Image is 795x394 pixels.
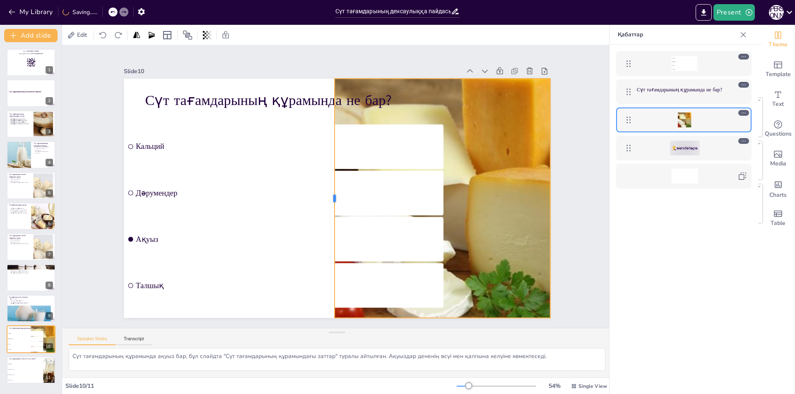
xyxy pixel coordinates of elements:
p: Сүт тағамдарының денсаулыққа әсері [9,265,53,268]
p: Сүт тағамдарының құрамында не бар? [637,86,732,93]
div: 8 [7,264,55,291]
p: Сүт тағамдарын неше рет жеу керек? [9,358,41,360]
p: Сүт тағамдарының артықшылықтары [34,142,53,147]
button: Add slide [4,29,58,42]
p: Күнделікті пайдалану [9,239,31,240]
span: Күн сайын [8,363,43,365]
div: https://cdn.sendsteps.com/images/logo/sendsteps_logo_white.pnghttps://cdn.sendsteps.com/images/lo... [7,141,55,168]
textarea: Сүт тағамдарының құрамында ақуыз бар, бұл слайдта "Сүт тағамдарының құрамындағы заттар" туралы ай... [69,348,605,371]
p: Сүт өнімдерінің түрлері [9,204,29,206]
p: Дұрыс пайдалану [9,241,31,243]
div: Layout [161,29,174,42]
p: Сүт тағамдарын қалай пайдалану керек [9,235,31,239]
div: 1 [46,66,53,74]
span: Дәрумендер [8,338,43,339]
span: Single View [578,383,607,389]
button: My Library [6,5,56,19]
p: Сүт тағамдарын күнделікті пайдалану [9,301,53,303]
p: Сүт өнімдерінің артықшылықтары [9,303,53,305]
span: Айына 1 рет [8,380,43,380]
p: Сүт тағамдарының артықшылықтары [9,181,31,183]
div: 6 [46,220,53,227]
span: Position [183,30,193,40]
div: Add a table [761,203,795,233]
div: Change the overall theme [761,25,795,55]
p: Энергия беру [34,149,53,151]
div: 4 [46,159,53,166]
p: [PERSON_NAME] артықшылықтары [9,209,29,211]
span: Талшық [8,349,43,350]
div: 11 [7,356,55,384]
p: Сүт тағамдары ақуыздарға бай [8,121,32,123]
span: Ақуыз [673,65,697,66]
button: Present [713,4,755,21]
div: https://cdn.sendsteps.com/images/logo/sendsteps_logo_white.pnghttps://cdn.sendsteps.com/images/lo... [7,203,55,230]
span: Аптасына 3-4 рет [8,374,43,375]
button: Speaker Notes [69,336,116,345]
span: Charts [769,191,787,200]
p: Сүт өнімдері мен балалар [9,296,53,298]
p: and login with code [9,53,53,55]
div: Slide 10 / 11 [65,382,457,390]
p: Жүрек ауруларының қаупін азайту [9,269,53,271]
strong: Сүт тағамдарының денсаулыққа пайдасы [9,90,41,92]
p: Рецепттерде қолдану [9,240,31,242]
strong: [DOMAIN_NAME] [27,50,39,53]
span: Аптасына 1-2 рет [8,369,43,370]
span: Ақуыз [130,149,412,281]
div: 2 [46,97,53,105]
div: https://cdn.sendsteps.com/images/logo/sendsteps_logo_white.pnghttps://cdn.sendsteps.com/images/lo... [7,110,55,138]
span: Ақуыз [8,344,43,345]
div: Add charts and graphs [761,174,795,203]
span: Дәрумендер [149,107,431,239]
p: Ас қорытуды жақсарту [34,148,53,150]
div: 5 [46,189,53,197]
div: https://cdn.sendsteps.com/images/logo/sendsteps_logo_white.pnghttps://cdn.sendsteps.com/images/lo... [616,136,752,160]
p: Сүт тағамдарын күнделікті пайдалану [34,151,53,154]
p: Сүт өнімдерін күнделікті пайдалану [9,213,29,214]
p: Иммунитеттің жоғарылауы [9,300,53,301]
div: 10 [43,343,53,351]
button: А [PERSON_NAME] [769,4,784,21]
span: Media [770,159,786,168]
div: https://cdn.sendsteps.com/images/logo/sendsteps_logo_white.pnghttps://cdn.sendsteps.com/images/lo... [7,49,55,76]
p: Рецепттерде қолдану [9,179,31,180]
p: Сүт тағамдарын күнделікті пайдалану [9,272,53,274]
p: Dairy products are rich in calcium. [8,118,32,119]
p: Сүт тағамдарының артықшылықтары [9,271,53,272]
p: [DEMOGRAPHIC_DATA] көтеру [34,146,53,148]
p: Өсу мен даму [9,298,53,300]
span: Template [766,70,791,79]
p: Сүт тағамдарын күнделікті пайдалану [8,123,32,124]
div: КальцийДәрумендерАқуызТалшық [616,51,752,76]
span: Дәрумендер [673,61,697,62]
div: Add images, graphics, shapes or video [761,144,795,174]
div: 10 [7,325,55,353]
div: 3 [46,128,53,135]
div: Add text boxes [761,84,795,114]
span: Талшық [673,69,697,69]
div: 7 [46,251,53,258]
p: Сүт тағамдарының құрамындағы заттар [10,113,31,117]
span: Text [772,100,784,109]
button: Export to PowerPoint [696,4,712,21]
div: https://cdn.sendsteps.com/images/logo/sendsteps_logo_white.pnghttps://cdn.sendsteps.com/images/lo... [7,79,55,107]
div: Сүт тағамдарының құрамында не бар? [616,79,752,104]
p: Сүт тағамдарын қалай пайдалану керек [9,173,31,178]
p: Сүт тағамдарының құрамында не бар? [193,21,454,152]
p: Go to [9,50,53,53]
span: Theme [768,40,788,49]
span: Table [771,219,785,228]
p: Дұрыс пайдалану [9,180,31,182]
span: Кальций [168,64,449,196]
div: 11 [43,374,53,381]
div: 54 % [544,382,564,390]
button: Transcript [116,336,152,345]
p: Сүт тағамдарының артықшылықтары [9,243,31,245]
p: Күнделікті пайдалану [9,177,31,179]
div: 8 [46,282,53,289]
span: Талшық [111,191,393,323]
span: Edit [75,31,89,39]
p: Сүт өнімдерінің әр түрлілігі [9,208,29,210]
div: 7 [7,233,55,260]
